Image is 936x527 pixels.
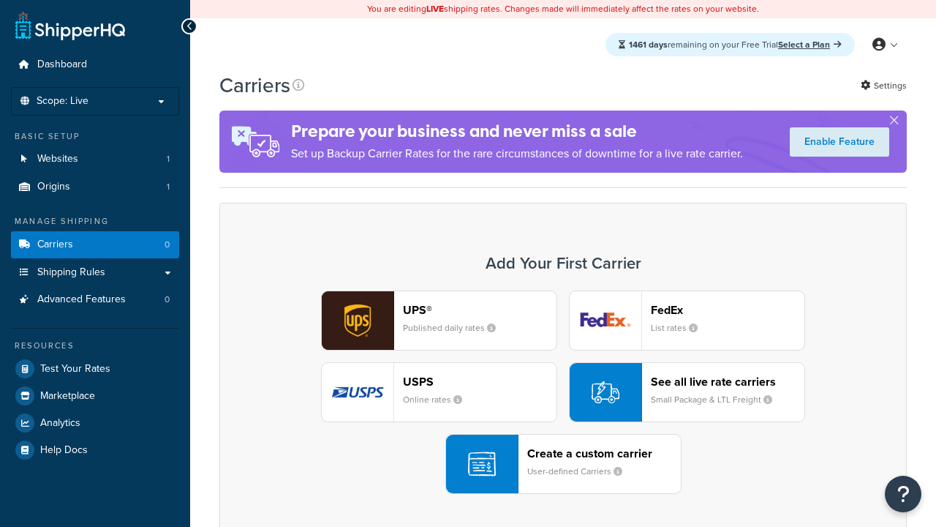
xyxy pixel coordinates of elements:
img: fedEx logo [570,291,641,350]
span: Advanced Features [37,294,126,306]
small: List rates [651,321,709,334]
img: ups logo [322,291,393,350]
a: Enable Feature [790,127,889,157]
span: Test Your Rates [40,363,110,375]
a: Marketplace [11,383,179,409]
a: Shipping Rules [11,259,179,286]
img: icon-carrier-liverate-becf4550.svg [592,378,619,406]
h1: Carriers [219,71,290,100]
li: Websites [11,146,179,173]
img: ad-rules-rateshop-fe6ec290ccb7230408bd80ed9643f0289d75e0ffd9eb532fc0e269fcd187b520.png [219,111,291,173]
span: 1 [167,181,170,193]
a: Advanced Features 0 [11,286,179,313]
div: Basic Setup [11,130,179,143]
small: Published daily rates [403,321,507,334]
span: 1 [167,153,170,165]
b: LIVE [426,2,444,15]
button: fedEx logoFedExList rates [569,291,805,351]
li: Carriers [11,231,179,258]
button: Open Resource Center [885,476,921,512]
li: Origins [11,173,179,201]
a: Select a Plan [778,38,842,51]
a: Test Your Rates [11,356,179,382]
div: Resources [11,340,179,352]
div: Manage Shipping [11,215,179,228]
a: Analytics [11,410,179,436]
a: ShipperHQ Home [15,11,125,40]
header: Create a custom carrier [527,446,681,460]
span: Dashboard [37,59,87,71]
span: Carriers [37,239,73,251]
button: usps logoUSPSOnline rates [321,362,557,422]
a: Settings [861,75,907,96]
p: Set up Backup Carrier Rates for the rare circumstances of downtime for a live rate carrier. [291,143,743,164]
span: Shipping Rules [37,266,105,279]
li: Advanced Features [11,286,179,313]
a: Websites 1 [11,146,179,173]
button: ups logoUPS®Published daily rates [321,291,557,351]
img: icon-carrier-custom-c93b8a24.svg [468,450,496,478]
span: Marketplace [40,390,95,403]
small: Online rates [403,393,474,406]
h3: Add Your First Carrier [235,255,891,272]
a: Carriers 0 [11,231,179,258]
header: USPS [403,375,556,389]
button: Create a custom carrierUser-defined Carriers [445,434,682,494]
span: Help Docs [40,444,88,457]
a: Help Docs [11,437,179,463]
span: 0 [165,294,170,306]
header: See all live rate carriers [651,375,804,389]
strong: 1461 days [629,38,668,51]
span: Analytics [40,417,80,430]
span: 0 [165,239,170,251]
h4: Prepare your business and never miss a sale [291,119,743,143]
span: Websites [37,153,78,165]
span: Scope: Live [37,95,88,108]
header: UPS® [403,303,556,317]
img: usps logo [322,363,393,422]
button: See all live rate carriersSmall Package & LTL Freight [569,362,805,422]
small: Small Package & LTL Freight [651,393,784,406]
div: remaining on your Free Trial [605,33,855,56]
a: Dashboard [11,51,179,78]
small: User-defined Carriers [527,465,634,478]
header: FedEx [651,303,804,317]
span: Origins [37,181,70,193]
a: Origins 1 [11,173,179,201]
